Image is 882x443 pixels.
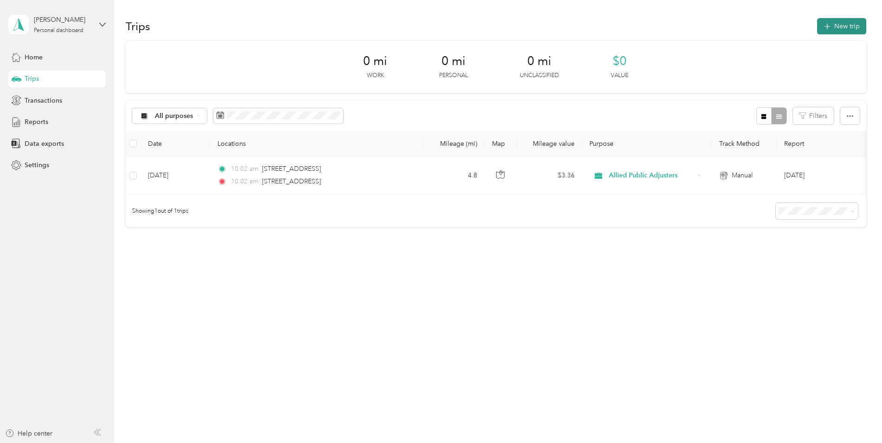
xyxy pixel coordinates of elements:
[830,391,882,443] iframe: Everlance-gr Chat Button Frame
[126,21,150,31] h1: Trips
[367,72,384,80] p: Work
[609,170,694,181] span: Allied Public Adjusters
[817,18,866,34] button: New trip
[611,72,628,80] p: Value
[262,177,321,185] span: [STREET_ADDRESS]
[126,207,188,215] span: Showing 1 out of 1 trips
[141,131,210,156] th: Date
[155,113,193,119] span: All purposes
[423,156,485,195] td: 4.8
[262,165,321,173] span: [STREET_ADDRESS]
[363,54,387,69] span: 0 mi
[441,54,466,69] span: 0 mi
[517,156,582,195] td: $3.36
[231,164,258,174] span: 10:02 am
[25,117,48,127] span: Reports
[34,28,83,33] div: Personal dashboard
[25,96,62,105] span: Transactions
[25,160,49,170] span: Settings
[527,54,551,69] span: 0 mi
[793,107,834,124] button: Filters
[520,72,559,80] p: Unclassified
[5,429,52,438] button: Help center
[777,156,861,195] td: Sep 2025
[231,176,258,187] span: 10:02 am
[423,131,485,156] th: Mileage (mi)
[517,131,582,156] th: Mileage value
[210,131,423,156] th: Locations
[732,170,753,181] span: Manual
[439,72,468,80] p: Personal
[25,139,64,149] span: Data exports
[34,15,92,25] div: [PERSON_NAME]
[582,131,712,156] th: Purpose
[25,52,43,62] span: Home
[613,54,626,69] span: $0
[141,156,210,195] td: [DATE]
[712,131,777,156] th: Track Method
[485,131,517,156] th: Map
[777,131,861,156] th: Report
[25,74,39,84] span: Trips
